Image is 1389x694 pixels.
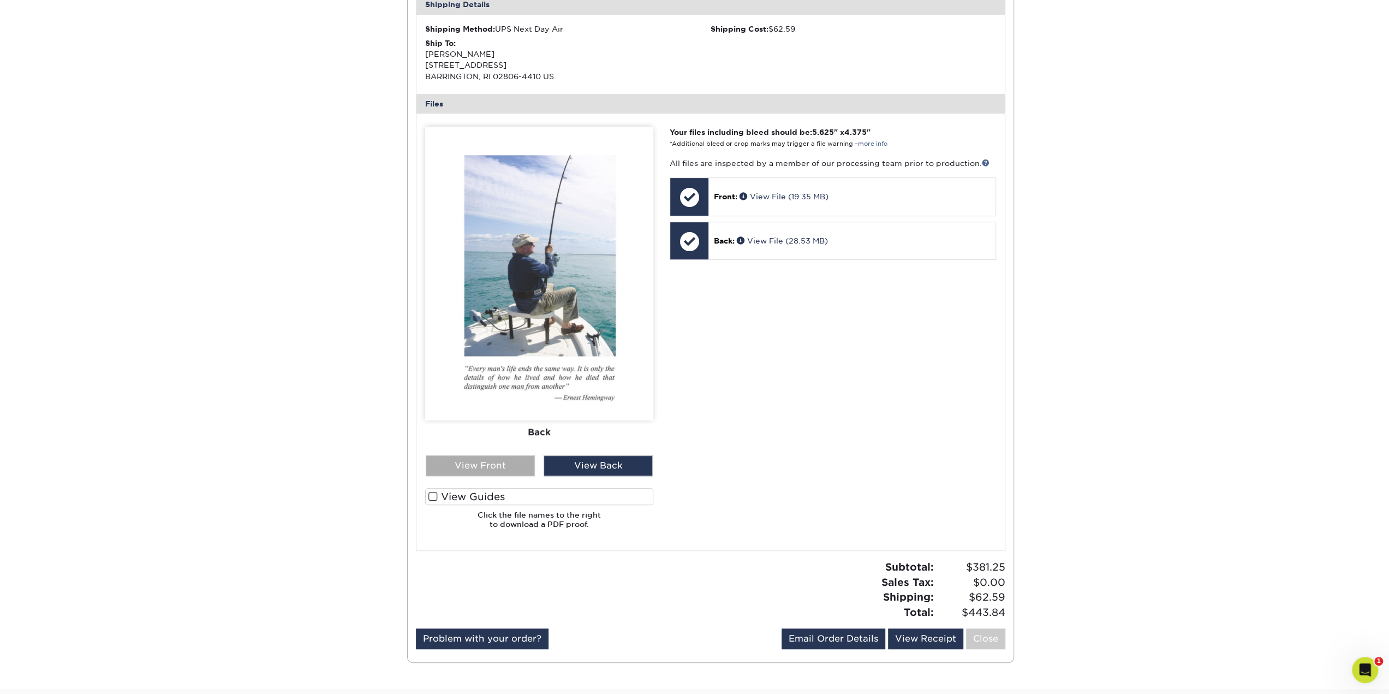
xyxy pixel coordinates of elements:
[544,455,653,476] div: View Back
[425,23,711,34] div: UPS Next Day Air
[888,628,963,649] a: View Receipt
[425,488,653,505] label: View Guides
[711,23,996,34] div: $62.59
[966,628,1005,649] a: Close
[425,39,456,48] strong: Ship To:
[737,236,828,245] a: View File (28.53 MB)
[885,561,934,573] strong: Subtotal:
[937,605,1005,620] span: $443.84
[904,606,934,618] strong: Total:
[812,128,834,137] span: 5.625
[782,628,885,649] a: Email Order Details
[3,661,93,690] iframe: Google Customer Reviews
[858,140,887,147] a: more info
[714,192,737,201] span: Front:
[937,590,1005,605] span: $62.59
[670,128,871,137] strong: Your files including bleed should be: " x "
[426,455,535,476] div: View Front
[881,576,934,588] strong: Sales Tax:
[670,140,887,147] small: *Additional bleed or crop marks may trigger a file warning –
[711,25,768,33] strong: Shipping Cost:
[883,591,934,603] strong: Shipping:
[844,128,867,137] span: 4.375
[740,192,828,201] a: View File (19.35 MB)
[416,94,1005,114] div: Files
[1374,657,1383,666] span: 1
[416,628,549,649] a: Problem with your order?
[937,560,1005,575] span: $381.25
[670,158,995,169] p: All files are inspected by a member of our processing team prior to production.
[425,38,711,82] div: [PERSON_NAME] [STREET_ADDRESS] BARRINGTON, RI 02806-4410 US
[425,511,653,537] h6: Click the file names to the right to download a PDF proof.
[425,25,495,33] strong: Shipping Method:
[937,575,1005,590] span: $0.00
[1352,657,1378,683] iframe: Intercom live chat
[425,420,653,444] div: Back
[714,236,735,245] span: Back:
